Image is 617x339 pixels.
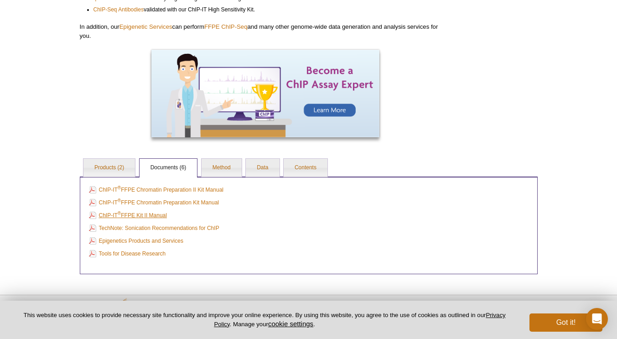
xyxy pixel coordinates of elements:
a: Epigenetics Products and Services [89,236,183,246]
img: Become a ChIP Assay Expert [151,50,379,137]
a: Products (2) [83,159,135,177]
a: ChIP-Seq Antibodies [93,5,144,14]
img: Active Motif, [75,295,180,332]
a: Documents (6) [140,159,197,177]
li: validated with our ChIP-IT High Sensitivity Kit. [93,3,443,14]
p: In addition, our can perform and many other genome-wide data generation and analysis services for... [80,22,451,41]
sup: ® [118,198,121,203]
a: TechNote: Sonication Recommendations for ChIP [89,223,219,233]
button: cookie settings [268,320,313,328]
a: Method [202,159,242,177]
a: ChIP-IT®FFPE Kit II Manual [89,210,167,220]
a: Tools for Disease Research [89,249,166,259]
a: Contents [284,159,327,177]
div: Open Intercom Messenger [586,308,608,330]
a: ChIP-IT®FFPE Chromatin Preparation II Kit Manual [89,185,223,195]
button: Got it! [529,313,602,332]
a: Epigenetic Services [119,23,172,30]
sup: ® [118,185,121,190]
a: ChIP-IT®FFPE Chromatin Preparation Kit Manual [89,198,219,208]
a: Data [246,159,279,177]
a: FFPE ChIP-Seq [204,23,248,30]
a: Privacy Policy [214,312,505,327]
p: This website uses cookies to provide necessary site functionality and improve your online experie... [15,311,514,329]
sup: ® [118,211,121,216]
